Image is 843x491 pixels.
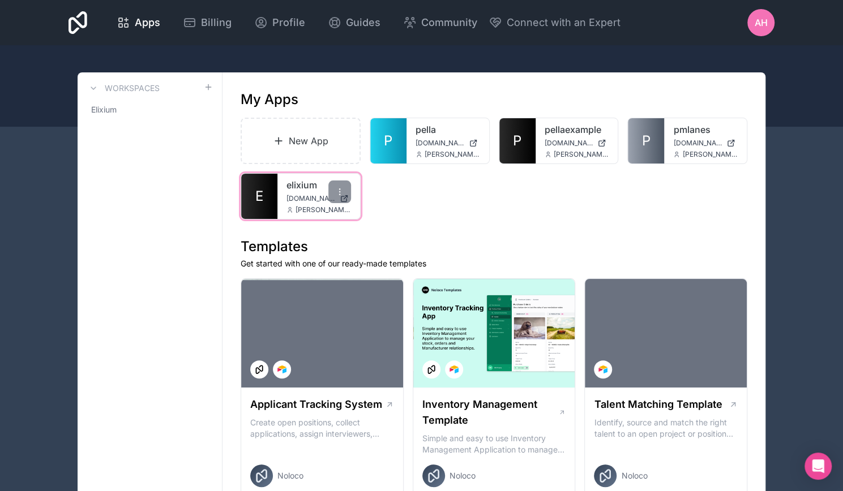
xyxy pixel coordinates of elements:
[255,187,263,205] span: E
[598,365,607,374] img: Airtable Logo
[422,397,558,428] h1: Inventory Management Template
[682,150,738,159] span: [PERSON_NAME][EMAIL_ADDRESS][DOMAIN_NAME]
[673,139,722,148] span: [DOMAIN_NAME]
[201,15,232,31] span: Billing
[621,470,647,481] span: Noloco
[241,258,747,269] p: Get started with one of our ready-made templates
[245,10,314,35] a: Profile
[91,104,117,115] span: Elixium
[507,15,621,31] span: Connect with an Expert
[105,83,160,94] h3: Workspaces
[241,118,361,164] a: New App
[489,15,621,31] button: Connect with an Expert
[673,139,738,148] a: [DOMAIN_NAME]
[286,194,335,203] span: [DOMAIN_NAME]
[296,205,351,214] span: [PERSON_NAME][EMAIL_ADDRESS][DOMAIN_NAME]
[346,15,380,31] span: Guides
[416,123,480,136] a: pella
[370,118,406,163] a: P
[416,139,464,148] span: [DOMAIN_NAME]
[513,132,521,150] span: P
[805,453,832,480] div: Open Intercom Messenger
[108,10,169,35] a: Apps
[241,174,277,219] a: E
[272,15,305,31] span: Profile
[241,91,298,109] h1: My Apps
[319,10,390,35] a: Guides
[755,16,768,29] span: AH
[241,238,747,256] h1: Templates
[87,81,160,95] a: Workspaces
[394,10,486,35] a: Community
[277,365,286,374] img: Airtable Logo
[250,417,394,440] p: Create open positions, collect applications, assign interviewers, centralise candidate feedback a...
[421,15,477,31] span: Community
[642,132,651,150] span: P
[554,150,609,159] span: [PERSON_NAME][EMAIL_ADDRESS][DOMAIN_NAME]
[422,433,566,455] p: Simple and easy to use Inventory Management Application to manage your stock, orders and Manufact...
[545,139,609,148] a: [DOMAIN_NAME]
[425,150,480,159] span: [PERSON_NAME][EMAIL_ADDRESS][DOMAIN_NAME]
[250,397,382,412] h1: Applicant Tracking System
[286,178,351,192] a: elixium
[594,417,738,440] p: Identify, source and match the right talent to an open project or position with our Talent Matchi...
[174,10,241,35] a: Billing
[499,118,536,163] a: P
[384,132,392,150] span: P
[135,15,160,31] span: Apps
[628,118,664,163] a: P
[286,194,351,203] a: [DOMAIN_NAME]
[594,397,722,412] h1: Talent Matching Template
[416,139,480,148] a: [DOMAIN_NAME]
[545,139,593,148] span: [DOMAIN_NAME]
[545,123,609,136] a: pellaexample
[450,470,476,481] span: Noloco
[277,470,303,481] span: Noloco
[673,123,738,136] a: pmlanes
[87,100,213,120] a: Elixium
[450,365,459,374] img: Airtable Logo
